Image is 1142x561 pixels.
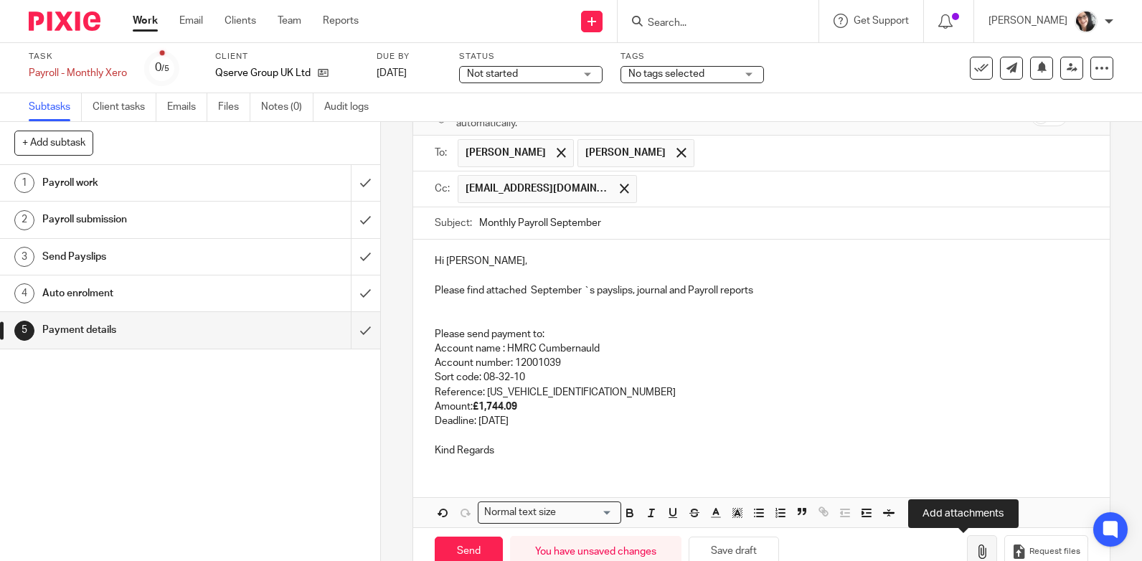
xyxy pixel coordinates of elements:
span: Normal text size [481,505,560,520]
p: Qserve Group UK Ltd [215,66,311,80]
p: Reference: [US_VEHICLE_IDENTIFICATION_NUMBER] [435,385,1088,400]
a: Notes (0) [261,93,313,121]
button: + Add subtask [14,131,93,155]
a: Subtasks [29,93,82,121]
span: Request files [1029,546,1080,557]
p: [PERSON_NAME] [988,14,1067,28]
label: Due by [377,51,441,62]
p: Kind Regards [435,443,1088,458]
p: Amount: [435,400,1088,414]
p: Account number: 12001039 [435,356,1088,370]
input: Search for option [561,505,613,520]
a: Audit logs [324,93,379,121]
a: Team [278,14,301,28]
h1: Payroll submission [42,209,238,230]
span: [DATE] [377,68,407,78]
span: No tags selected [628,69,704,79]
img: me%20(1).jpg [1075,10,1098,33]
strong: £1,744.09 [473,402,517,412]
a: Files [218,93,250,121]
h1: Auto enrolment [42,283,238,304]
a: Work [133,14,158,28]
span: [EMAIL_ADDRESS][DOMAIN_NAME] [466,181,609,196]
p: Sort code: 08-32-10 [435,370,1088,385]
div: 4 [14,283,34,303]
a: Reports [323,14,359,28]
label: Cc: [435,181,450,196]
div: 1 [14,173,34,193]
h1: Payment details [42,319,238,341]
span: [PERSON_NAME] [466,146,546,160]
div: Search for option [478,501,621,524]
div: 0 [155,60,169,76]
p: Please find attached September `s payslips, journal and Payroll reports [435,283,1088,298]
a: Email [179,14,203,28]
div: 3 [14,247,34,267]
h1: Send Payslips [42,246,238,268]
label: Tags [620,51,764,62]
span: Not started [467,69,518,79]
label: Task [29,51,127,62]
div: Payroll - Monthly Xero [29,66,127,80]
div: 5 [14,321,34,341]
a: Clients [225,14,256,28]
p: Deadline: [DATE] [435,414,1088,428]
label: Client [215,51,359,62]
p: Hi [PERSON_NAME], [435,254,1088,268]
label: Subject: [435,216,472,230]
img: Pixie [29,11,100,31]
small: /5 [161,65,169,72]
h1: Payroll work [42,172,238,194]
a: Client tasks [93,93,156,121]
div: 2 [14,210,34,230]
p: Account name : HMRC Cumbernauld [435,341,1088,356]
p: Please send payment to: [435,327,1088,341]
span: [PERSON_NAME] [585,146,666,160]
a: Emails [167,93,207,121]
input: Search [646,17,775,30]
label: Status [459,51,603,62]
span: Get Support [854,16,909,26]
label: To: [435,146,450,160]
